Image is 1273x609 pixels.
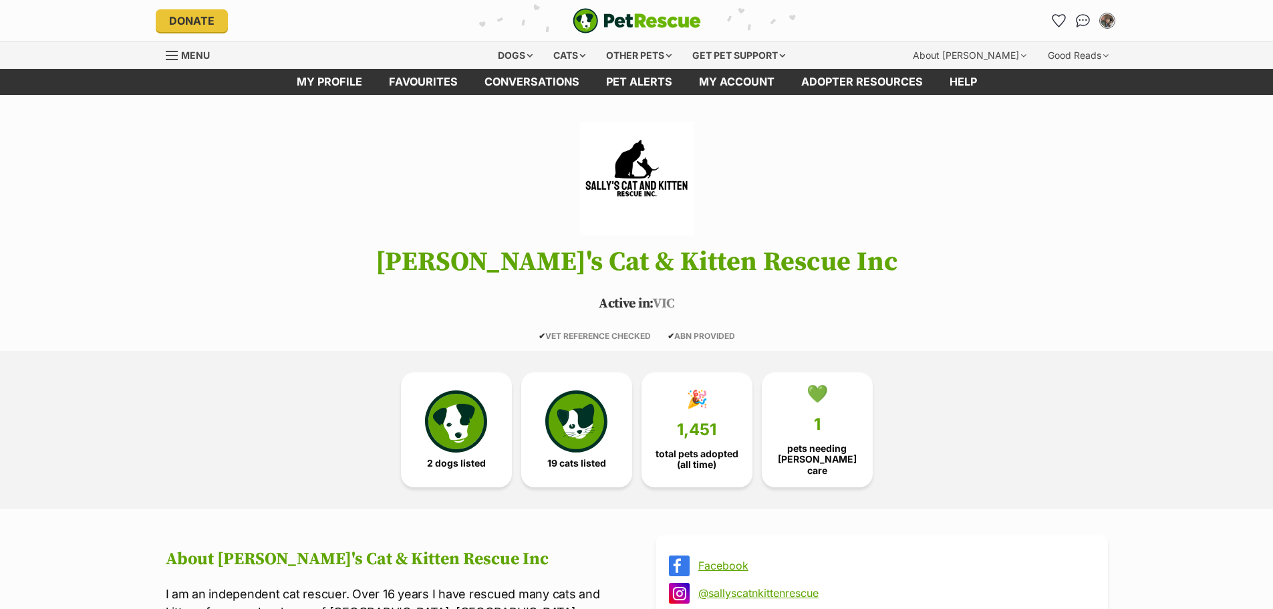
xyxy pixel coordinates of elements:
[1038,42,1118,69] div: Good Reads
[539,331,651,341] span: VET REFERENCE CHECKED
[573,8,701,33] a: PetRescue
[539,331,545,341] icon: ✔
[471,69,593,95] a: conversations
[401,372,512,487] a: 2 dogs listed
[1101,14,1114,27] img: Byron Trichardt profile pic
[425,390,486,452] img: petrescue-icon-eee76f85a60ef55c4a1927667547b313a7c0e82042636edf73dce9c88f694885.svg
[773,443,861,475] span: pets needing [PERSON_NAME] care
[376,69,471,95] a: Favourites
[1048,10,1118,31] ul: Account quick links
[788,69,936,95] a: Adopter resources
[488,42,542,69] div: Dogs
[166,550,618,570] h2: About [PERSON_NAME]'s Cat & Kitten Rescue Inc
[1073,10,1094,31] a: Conversations
[146,294,1128,314] p: VIC
[156,9,228,32] a: Donate
[686,69,788,95] a: My account
[903,42,1036,69] div: About [PERSON_NAME]
[560,122,712,235] img: Sally's Cat & Kitten Rescue Inc
[936,69,990,95] a: Help
[683,42,795,69] div: Get pet support
[1076,14,1090,27] img: chat-41dd97257d64d25036548639549fe6c8038ab92f7586957e7f3b1b290dea8141.svg
[146,247,1128,277] h1: [PERSON_NAME]'s Cat & Kitten Rescue Inc
[544,42,595,69] div: Cats
[814,415,821,434] span: 1
[668,331,735,341] span: ABN PROVIDED
[599,295,653,312] span: Active in:
[593,69,686,95] a: Pet alerts
[698,560,1089,572] a: Facebook
[573,8,701,33] img: logo-e224e6f780fb5917bec1dbf3a21bbac754714ae5b6737aabdf751b685950b380.svg
[668,331,674,341] icon: ✔
[547,458,606,469] span: 19 cats listed
[642,372,752,487] a: 🎉 1,451 total pets adopted (all time)
[686,389,708,409] div: 🎉
[521,372,632,487] a: 19 cats listed
[1048,10,1070,31] a: Favourites
[166,42,219,66] a: Menu
[1097,10,1118,31] button: My account
[807,384,828,404] div: 💚
[545,390,607,452] img: cat-icon-068c71abf8fe30c970a85cd354bc8e23425d12f6e8612795f06af48be43a487a.svg
[597,42,681,69] div: Other pets
[762,372,873,487] a: 💚 1 pets needing [PERSON_NAME] care
[653,449,741,470] span: total pets adopted (all time)
[427,458,486,469] span: 2 dogs listed
[181,49,210,61] span: Menu
[283,69,376,95] a: My profile
[698,587,1089,599] a: @sallyscatnkittenrescue
[677,420,716,439] span: 1,451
